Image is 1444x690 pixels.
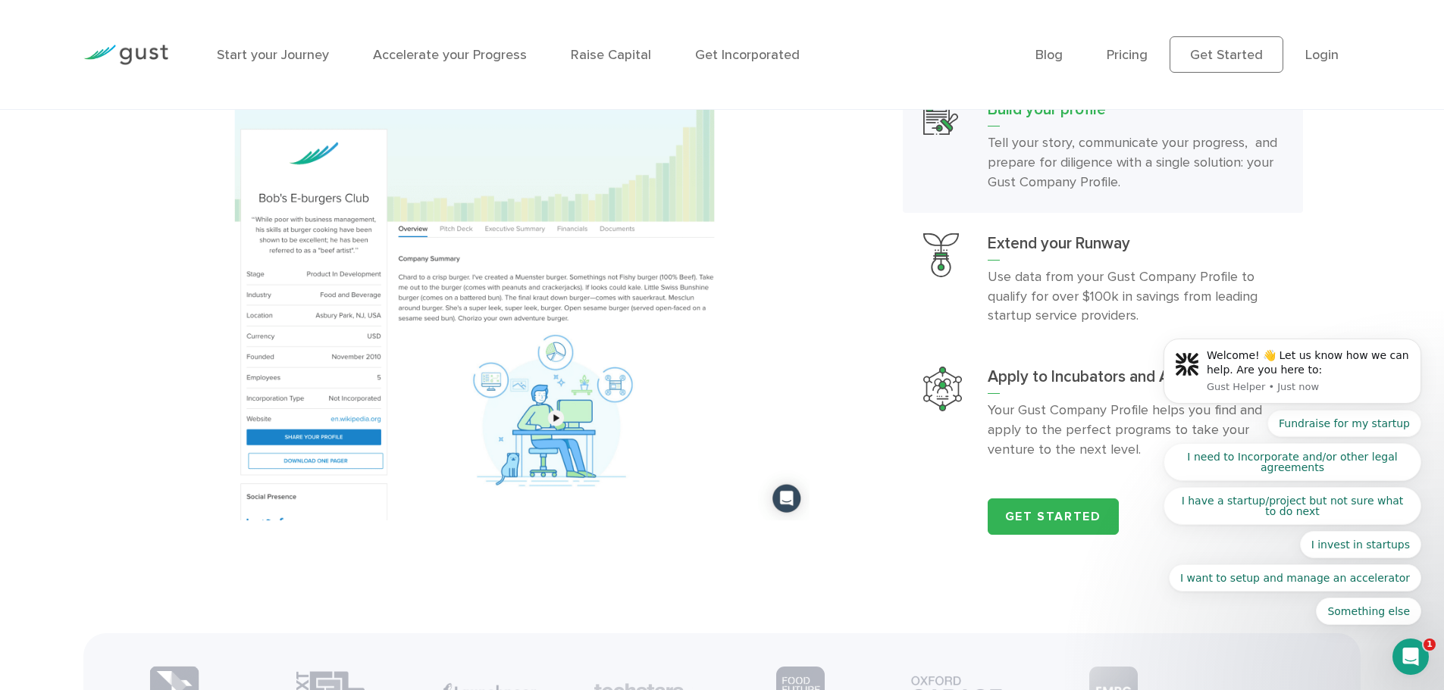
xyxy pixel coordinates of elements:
a: Get Started [988,498,1119,535]
a: Raise Capital [571,47,651,63]
img: Build Your Profile [923,99,959,135]
a: Get Incorporated [695,47,800,63]
img: Extend Your Runway [923,233,959,278]
a: Build Your ProfileBuild your profileTell your story, communicate your progress, and prepare for d... [903,79,1303,213]
img: Gust Logo [83,45,168,65]
a: Start your Journey [217,47,329,63]
h3: Apply to Incubators and Accelerators [988,367,1283,394]
p: Your Gust Company Profile helps you find and apply to the perfect programs to take your venture t... [988,401,1283,460]
a: Get Started [1170,36,1283,73]
a: Apply To Incubators And AcceleratorsApply to Incubators and AcceleratorsYour Gust Company Profile... [903,346,1303,480]
a: Login [1305,47,1339,63]
iframe: Chat Widget [1192,526,1444,690]
p: Tell your story, communicate your progress, and prepare for diligence with a single solution: you... [988,133,1283,192]
a: Extend Your RunwayExtend your RunwayUse data from your Gust Company Profile to qualify for over $... [903,213,1303,347]
h3: Extend your Runway [988,233,1283,261]
a: Blog [1035,47,1063,63]
h3: Build your profile [988,99,1283,126]
a: Accelerate your Progress [373,47,527,63]
a: Pricing [1107,47,1148,63]
img: Build your profile [141,8,809,520]
p: Use data from your Gust Company Profile to qualify for over $100k in savings from leading startup... [988,267,1283,326]
img: Apply To Incubators And Accelerators [923,367,963,411]
iframe: Intercom notifications message [1141,101,1444,649]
